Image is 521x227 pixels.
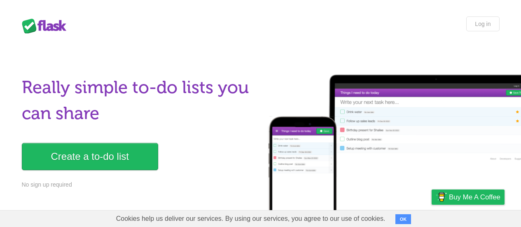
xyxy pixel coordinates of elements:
[432,190,505,205] a: Buy me a coffee
[466,16,499,31] a: Log in
[22,75,256,126] h1: Really simple to-do lists you can share
[449,190,500,204] span: Buy me a coffee
[22,19,71,33] div: Flask Lists
[436,190,447,204] img: Buy me a coffee
[22,180,256,189] p: No sign up required
[22,143,158,170] a: Create a to-do list
[108,211,394,227] span: Cookies help us deliver our services. By using our services, you agree to our use of cookies.
[395,214,411,224] button: OK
